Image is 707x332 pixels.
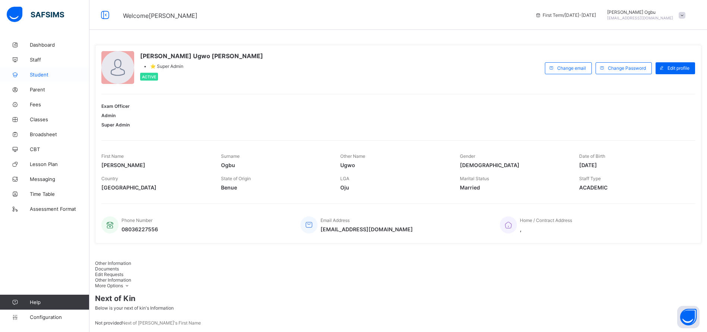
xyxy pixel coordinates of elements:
span: [EMAIL_ADDRESS][DOMAIN_NAME] [321,226,413,232]
span: Amount Paid [14,203,41,208]
span: ACADEMIC [579,184,688,191]
span: Amount Remaining [14,212,53,217]
span: [PERSON_NAME] [PERSON_NAME] [18,86,697,91]
span: Lesson Plan [30,161,89,167]
span: Phone Number [121,217,152,223]
span: 08036227556 [121,226,158,232]
span: REDEEMER TEAP INTERNATIONAL SCHOOL [300,47,418,54]
div: • [140,63,263,69]
span: Help [30,299,89,305]
div: CHRISTMAS PARTY [57,137,444,142]
img: REDEEMER TEAP INTERNATIONAL SCHOOL [348,25,366,43]
span: Change email [557,65,586,71]
span: Marital Status [460,176,489,181]
span: Date of Birth [579,153,605,159]
span: ₦ 160,000 [635,118,657,123]
span: Email Address [321,217,350,223]
img: receipt.26f346b57495a98c98ef9b0bc63aa4d8.svg [345,12,369,21]
span: ₦ 55,000 [445,149,463,154]
div: UTILITIES [57,143,444,148]
span: [DEMOGRAPHIC_DATA] [460,162,568,168]
span: ₦ 15,000 [445,156,463,161]
th: unit price [444,112,534,117]
span: Staff Type [579,176,601,181]
span: ₦ 0.00 [428,194,442,199]
span: Classes [30,116,89,122]
span: , [520,226,572,232]
span: Home / Contract Address [520,217,572,223]
td: 1 [534,136,566,142]
span: Oju [340,184,449,191]
th: amount [567,112,657,117]
span: Edit profile [667,65,689,71]
span: ₦ 10,000 [445,137,463,142]
span: ₦ 8,000 [641,124,657,129]
td: 1 [534,149,566,155]
span: ₦ 0.00 [428,212,442,217]
span: Active [142,75,156,79]
span: Not provided [95,320,122,326]
span: Married [460,184,568,191]
img: safsims [7,7,64,22]
span: Payment Date [14,226,42,231]
span: TOTAL EXPECTED [14,184,51,190]
span: ₦ 8,000 [445,124,461,129]
span: Next of [PERSON_NAME]'s First Name [122,320,201,326]
span: ₦ 268,000.00 [428,184,456,190]
span: ₦ 15,000 [638,156,657,161]
td: 1 [534,155,566,162]
span: Admin [101,113,116,118]
span: Download receipt [657,70,692,75]
span: Assessment Format [30,206,89,212]
span: ₦ 55,000 [638,149,657,154]
span: Super Admin [101,122,130,128]
span: Parent [30,87,89,93]
span: ₦ 10,000 [638,130,657,135]
span: Surname [221,153,240,159]
div: AnnOgbu [603,9,689,21]
span: PAYSTACK [428,235,450,240]
span: Edit Requests [95,272,123,277]
span: CBT [30,146,89,152]
span: ₦ 0.00 [428,175,442,180]
span: Fees [30,101,89,107]
td: 1 [534,130,566,136]
span: [PERSON_NAME] Ugwo [PERSON_NAME] [140,52,263,60]
span: ₦ 10,000 [638,137,657,142]
span: Dashboard [30,42,89,48]
span: Time Table [30,191,89,197]
span: [PERSON_NAME] [101,162,210,168]
span: Below is your next of kin's Information [95,305,174,311]
div: EXAMINATION [57,130,444,135]
span: Gender [460,153,475,159]
td: 1 [534,123,566,130]
button: Open asap [677,306,700,328]
span: [EMAIL_ADDRESS][DOMAIN_NAME] [607,16,673,20]
span: ₦ 160,000 [445,118,466,123]
span: Other Information [95,260,131,266]
span: Welcome [PERSON_NAME] [123,12,198,19]
div: CLUB & EXHIBITION [57,156,444,161]
span: [GEOGRAPHIC_DATA] [101,184,210,191]
span: Other Name [340,153,365,159]
span: Configuration [30,314,89,320]
span: More Options [95,283,130,288]
span: Messaging [30,176,89,182]
span: [DATE] [579,162,688,168]
span: Student [30,72,89,78]
span: ₦ 10,000 [445,143,463,148]
span: Documents [95,266,119,272]
th: item [57,112,444,117]
span: ⭐ Super Admin [150,63,183,69]
span: Previously Paid Amount [14,194,63,199]
span: Payment Method [14,235,48,240]
span: Country [101,176,118,181]
span: ₦ 10,000 [638,143,657,148]
span: Broadsheet [30,131,89,137]
span: Other Information [95,277,131,283]
span: ₦ 10,000 [445,130,463,135]
span: [DATE] [428,226,441,231]
span: ₦ 268,000.00 [428,203,455,208]
span: [DATE]-[DATE] / First Term [18,77,69,82]
span: Staff [30,57,89,63]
